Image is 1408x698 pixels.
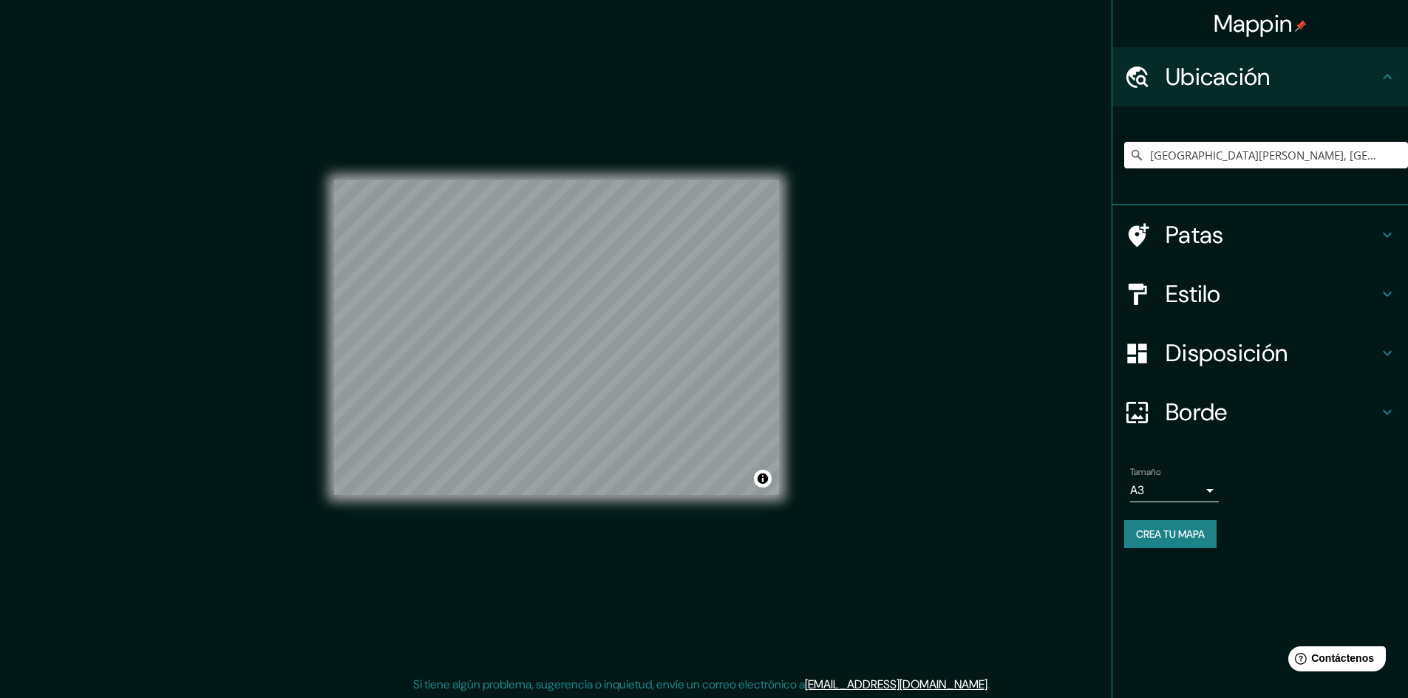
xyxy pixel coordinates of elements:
img: pin-icon.png [1295,20,1307,32]
div: A3 [1130,479,1219,502]
button: Activar o desactivar atribución [754,470,772,487]
font: Patas [1166,219,1224,250]
input: Elige tu ciudad o zona [1124,142,1408,168]
div: Borde [1112,383,1408,442]
font: Si tiene algún problema, sugerencia o inquietud, envíe un correo electrónico a [413,677,805,692]
font: Tamaño [1130,466,1160,478]
font: . [990,676,992,692]
font: . [987,677,990,692]
iframe: Lanzador de widgets de ayuda [1276,640,1392,682]
font: Estilo [1166,278,1221,309]
a: [EMAIL_ADDRESS][DOMAIN_NAME] [805,677,987,692]
font: . [992,676,995,692]
font: Mappin [1214,8,1293,39]
font: Borde [1166,397,1228,428]
div: Patas [1112,205,1408,264]
button: Crea tu mapa [1124,520,1217,548]
font: Crea tu mapa [1136,527,1205,541]
font: Disposición [1166,338,1288,369]
div: Disposición [1112,324,1408,383]
font: A3 [1130,482,1144,498]
div: Ubicación [1112,47,1408,106]
canvas: Mapa [334,180,779,495]
div: Estilo [1112,264,1408,324]
font: Ubicación [1166,61,1271,92]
